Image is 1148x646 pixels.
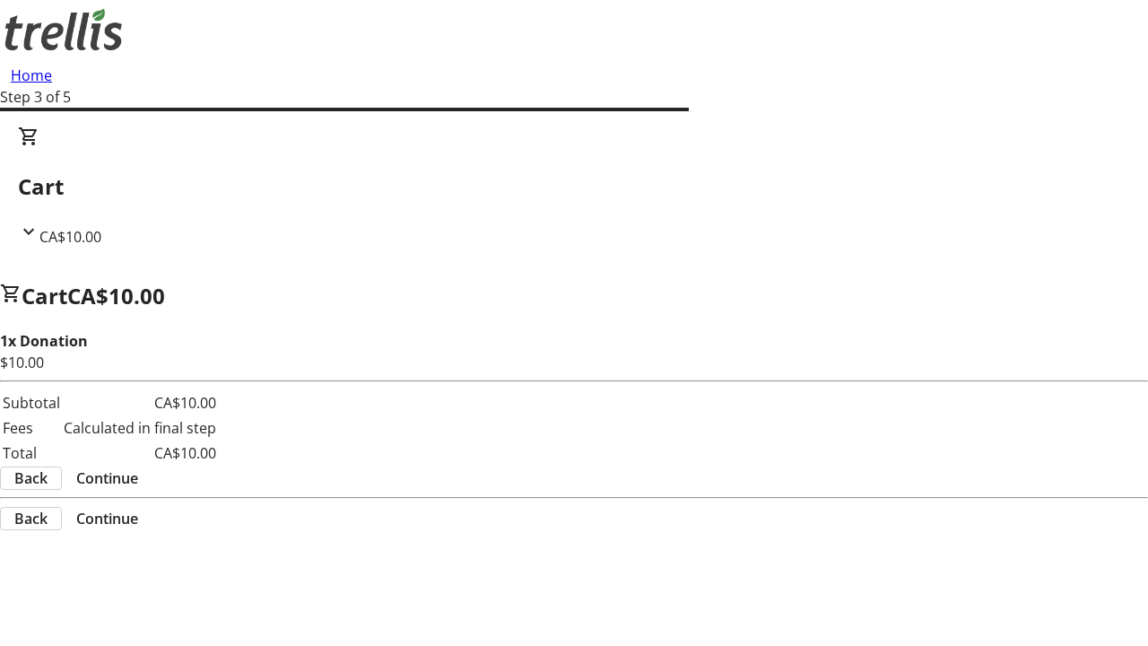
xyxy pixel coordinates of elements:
[63,441,217,465] td: CA$10.00
[2,391,61,415] td: Subtotal
[63,416,217,440] td: Calculated in final step
[62,467,152,489] button: Continue
[63,391,217,415] td: CA$10.00
[2,416,61,440] td: Fees
[76,508,138,529] span: Continue
[2,441,61,465] td: Total
[67,281,165,310] span: CA$10.00
[18,170,1130,203] h2: Cart
[76,467,138,489] span: Continue
[18,126,1130,248] div: CartCA$10.00
[14,467,48,489] span: Back
[62,508,152,529] button: Continue
[39,227,101,247] span: CA$10.00
[14,508,48,529] span: Back
[22,281,67,310] span: Cart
